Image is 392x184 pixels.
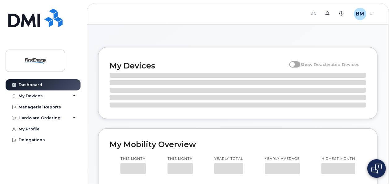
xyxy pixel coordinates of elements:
[168,156,193,161] p: This month
[120,156,146,161] p: This month
[110,61,286,70] h2: My Devices
[321,156,355,161] p: Highest month
[265,156,300,161] p: Yearly average
[371,164,382,173] img: Open chat
[289,59,294,64] input: Show Deactivated Devices
[300,62,359,67] span: Show Deactivated Devices
[110,140,366,149] h2: My Mobility Overview
[214,156,243,161] p: Yearly total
